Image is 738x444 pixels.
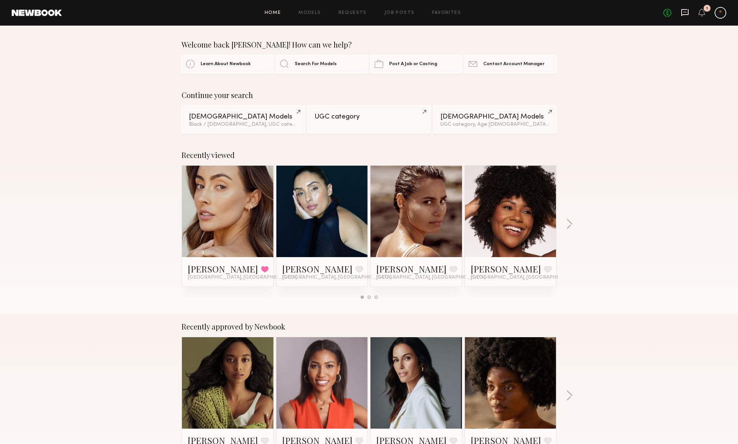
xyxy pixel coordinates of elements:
[282,263,353,275] a: [PERSON_NAME]
[182,151,556,159] div: Recently viewed
[182,105,305,133] a: [DEMOGRAPHIC_DATA] ModelsBlack / [DEMOGRAPHIC_DATA], UGC category
[706,7,708,11] div: 1
[307,105,430,133] a: UGC category
[384,11,415,15] a: Job Posts
[339,11,367,15] a: Requests
[295,62,337,67] span: Search For Models
[483,62,544,67] span: Contact Account Manager
[276,55,368,73] a: Search For Models
[188,263,258,275] a: [PERSON_NAME]
[464,55,556,73] a: Contact Account Manager
[182,91,556,99] div: Continue your search
[471,263,541,275] a: [PERSON_NAME]
[440,122,549,127] div: UGC category, Age [DEMOGRAPHIC_DATA] y.o.
[389,62,437,67] span: Post A Job or Casting
[376,275,485,281] span: [GEOGRAPHIC_DATA], [GEOGRAPHIC_DATA]
[314,113,423,120] div: UGC category
[201,62,251,67] span: Learn About Newbook
[298,11,321,15] a: Models
[376,263,447,275] a: [PERSON_NAME]
[432,11,461,15] a: Favorites
[189,113,298,120] div: [DEMOGRAPHIC_DATA] Models
[182,55,274,73] a: Learn About Newbook
[433,105,556,133] a: [DEMOGRAPHIC_DATA] ModelsUGC category, Age [DEMOGRAPHIC_DATA] y.o.
[440,113,549,120] div: [DEMOGRAPHIC_DATA] Models
[189,122,298,127] div: Black / [DEMOGRAPHIC_DATA], UGC category
[182,322,556,331] div: Recently approved by Newbook
[182,40,556,49] div: Welcome back [PERSON_NAME]! How can we help?
[282,275,391,281] span: [GEOGRAPHIC_DATA], [GEOGRAPHIC_DATA]
[265,11,281,15] a: Home
[188,275,297,281] span: [GEOGRAPHIC_DATA], [GEOGRAPHIC_DATA]
[471,275,580,281] span: [GEOGRAPHIC_DATA], [GEOGRAPHIC_DATA]
[370,55,462,73] a: Post A Job or Casting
